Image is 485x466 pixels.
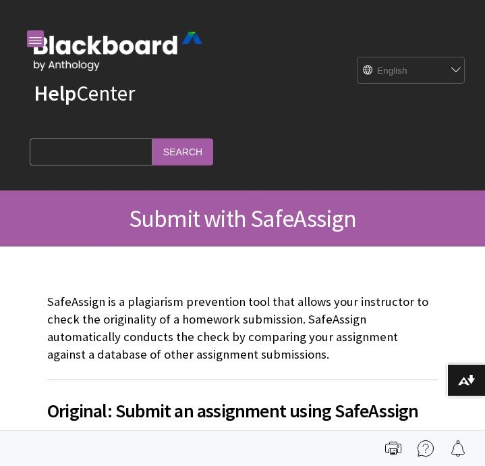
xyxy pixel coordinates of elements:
[34,80,76,107] strong: Help
[47,293,438,364] p: SafeAssign is a plagiarism prevention tool that allows your instructor to check the originality o...
[34,80,135,107] a: HelpCenter
[358,57,452,84] select: Site Language Selector
[450,440,466,457] img: Follow this page
[152,138,213,165] input: Search
[385,440,401,457] img: Print
[129,203,356,234] span: Submit with SafeAssign
[34,32,202,71] img: Blackboard by Anthology
[418,440,434,457] img: More help
[47,396,438,425] span: Original: Submit an assignment using SafeAssign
